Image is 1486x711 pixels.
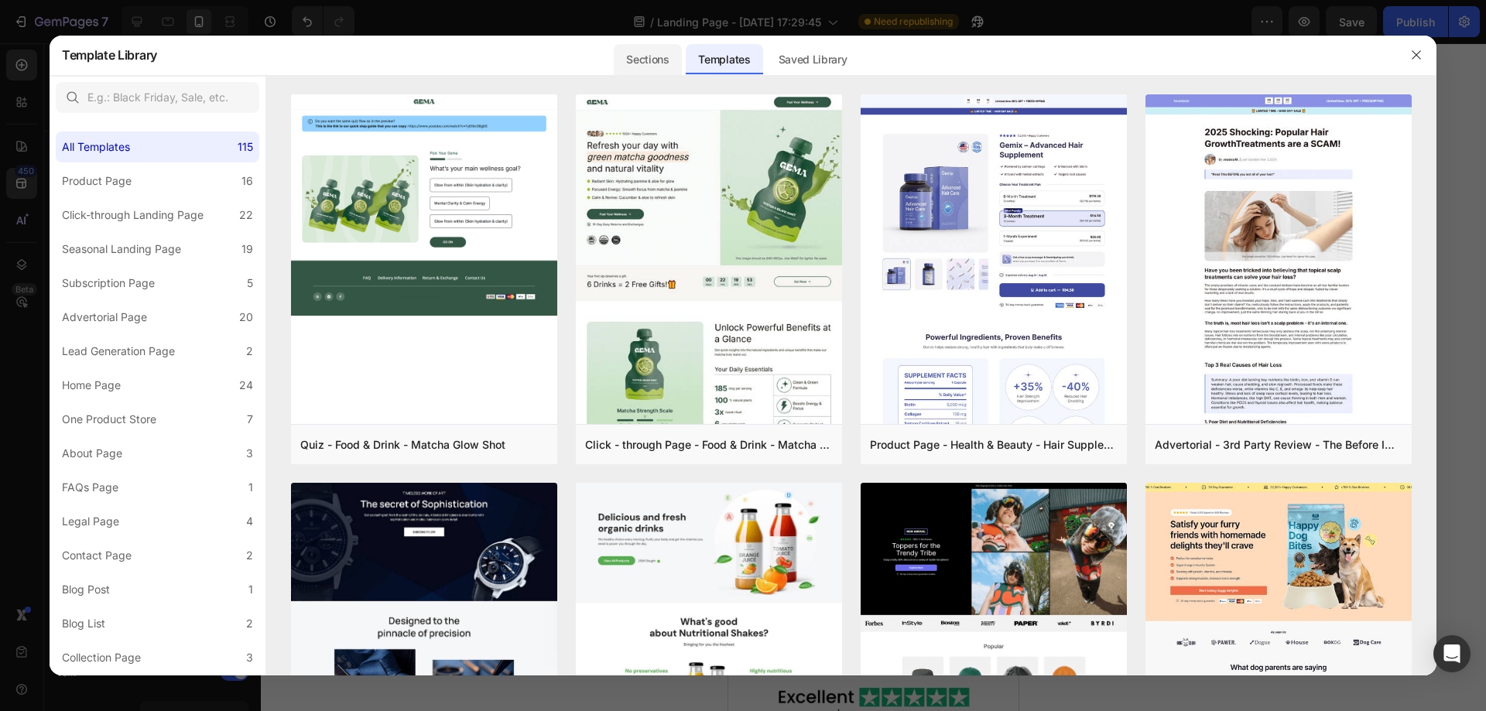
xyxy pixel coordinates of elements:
[241,240,253,258] div: 19
[239,376,253,395] div: 24
[28,292,204,332] strong: No spontaneity (and hurts dignity):
[62,546,132,565] div: Contact Page
[585,436,833,454] div: Click - through Page - Food & Drink - Matcha Glow Shot
[246,614,253,633] div: 2
[62,580,110,599] div: Blog Post
[300,436,505,454] div: Quiz - Food & Drink - Matcha Glow Shot
[246,342,253,361] div: 2
[686,44,762,75] div: Templates
[56,82,259,113] input: E.g.: Black Friday, Sale, etc.
[62,274,155,292] div: Subscription Page
[239,308,253,326] div: 20
[239,206,253,224] div: 22
[62,376,121,395] div: Home Page
[246,512,253,531] div: 4
[62,648,141,667] div: Collection Page
[62,444,122,463] div: About Page
[62,614,105,633] div: Blog List
[246,648,253,667] div: 3
[62,172,132,190] div: Product Page
[62,240,181,258] div: Seasonal Landing Page
[1433,635,1471,672] div: Open Intercom Messenger
[62,410,156,429] div: One Product Store
[28,24,217,64] strong: More chemicals than a footy player’s locker:
[62,206,204,224] div: Click-through Landing Page
[291,94,557,316] img: quiz-1.png
[614,44,681,75] div: Sections
[247,410,253,429] div: 7
[62,342,175,361] div: Lead Generation Page
[17,524,273,574] p: These Guys Got More Than Results
[241,172,253,190] div: 16
[28,113,125,131] strong: Short-term fix:
[766,44,860,75] div: Saved Library
[28,22,262,402] p: artificial stimulants, fillers and mystery blends that [PERSON_NAME] then crash you. narrow, on-t...
[62,478,118,497] div: FAQs Page
[62,512,119,531] div: Legal Page
[238,138,253,156] div: 115
[62,308,147,326] div: Advertorial Page
[28,202,155,220] strong: Prescription hoops:
[246,444,253,463] div: 3
[246,546,253,565] div: 2
[248,580,253,599] div: 1
[870,436,1118,454] div: Product Page - Health & Beauty - Hair Supplement
[62,138,130,156] div: All Templates
[247,274,253,292] div: 5
[62,35,157,75] h2: Template Library
[1155,436,1402,454] div: Advertorial - 3rd Party Review - The Before Image - Hair Supplement
[248,478,253,497] div: 1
